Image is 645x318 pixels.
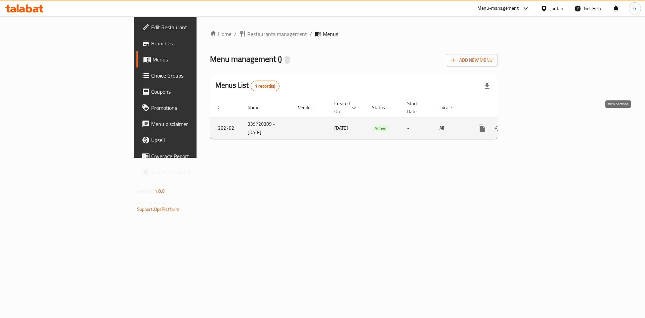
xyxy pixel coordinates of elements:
[136,51,242,67] a: Menus
[334,124,348,132] span: [DATE]
[407,99,426,116] span: Start Date
[242,118,293,139] td: 335720309 - [DATE]
[372,125,389,132] span: Active
[251,83,279,89] span: 1 record(s)
[310,30,312,38] li: /
[155,187,165,195] span: 1.0.0
[151,152,236,160] span: Coverage Report
[334,99,358,116] span: Created On
[153,55,236,63] span: Menus
[151,72,236,80] span: Choice Groups
[633,5,636,12] span: G
[479,78,495,94] div: Export file
[469,97,544,118] th: Actions
[477,4,519,12] div: Menu-management
[136,148,242,164] a: Coverage Report
[372,103,394,111] span: Status
[446,54,498,66] button: Add New Menu
[151,168,236,176] span: Grocery Checklist
[323,30,338,38] span: Menus
[247,30,307,38] span: Restaurants management
[248,103,268,111] span: Name
[490,120,506,136] button: Change Status
[298,103,321,111] span: Vendor
[151,120,236,128] span: Menu disclaimer
[239,30,307,38] a: Restaurants management
[136,67,242,84] a: Choice Groups
[136,100,242,116] a: Promotions
[434,118,469,139] td: All
[439,103,461,111] span: Locale
[137,198,168,207] span: Get support on:
[251,81,280,91] div: Total records count
[474,120,490,136] button: more
[210,97,544,139] table: enhanced table
[151,23,236,31] span: Edit Restaurant
[136,84,242,100] a: Coupons
[215,103,228,111] span: ID
[151,39,236,47] span: Branches
[137,205,180,214] a: Support.OpsPlatform
[210,30,498,38] nav: breadcrumb
[136,164,242,180] a: Grocery Checklist
[136,132,242,148] a: Upsell
[151,104,236,112] span: Promotions
[137,187,154,195] span: Version:
[136,35,242,51] a: Branches
[151,136,236,144] span: Upsell
[215,80,279,91] h2: Menus List
[151,88,236,96] span: Coupons
[451,56,492,64] span: Add New Menu
[136,116,242,132] a: Menu disclaimer
[136,19,242,35] a: Edit Restaurant
[550,5,563,12] div: Jordan
[210,51,282,66] span: Menu management ( )
[402,118,434,139] td: -
[372,124,389,132] div: Active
